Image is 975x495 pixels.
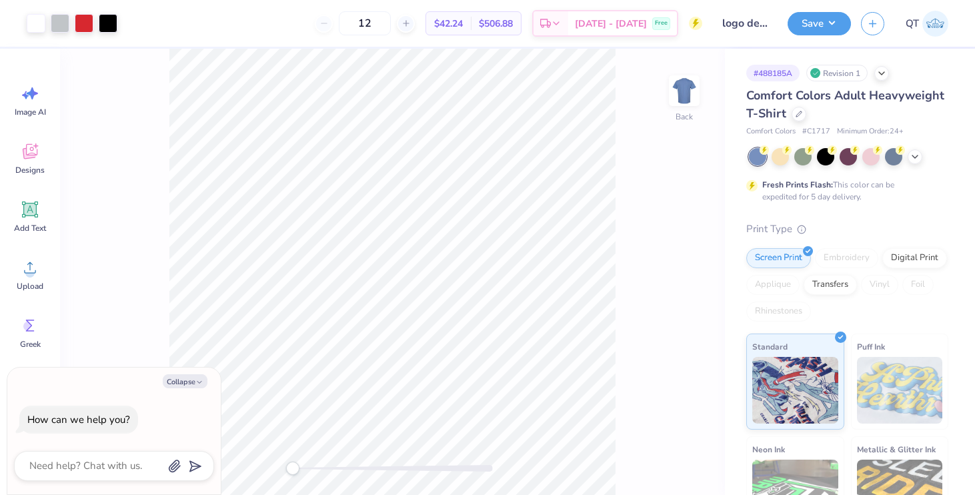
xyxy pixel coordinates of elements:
[434,17,463,31] span: $42.24
[746,65,800,81] div: # 488185A
[752,340,788,354] span: Standard
[746,275,800,295] div: Applique
[746,302,811,322] div: Rhinestones
[788,12,851,35] button: Save
[857,442,936,456] span: Metallic & Glitter Ink
[762,179,926,203] div: This color can be expedited for 5 day delivery.
[339,11,391,35] input: – –
[837,126,904,137] span: Minimum Order: 24 +
[922,11,948,37] img: Qa Test
[479,17,513,31] span: $506.88
[17,281,43,292] span: Upload
[906,16,919,31] span: QT
[746,126,796,137] span: Comfort Colors
[746,87,944,121] span: Comfort Colors Adult Heavyweight T-Shirt
[902,275,934,295] div: Foil
[575,17,647,31] span: [DATE] - [DATE]
[806,65,868,81] div: Revision 1
[804,275,857,295] div: Transfers
[15,107,46,117] span: Image AI
[746,221,948,237] div: Print Type
[655,19,668,28] span: Free
[762,179,833,190] strong: Fresh Prints Flash:
[752,442,785,456] span: Neon Ink
[286,462,299,475] div: Accessibility label
[712,10,778,37] input: Untitled Design
[857,340,885,354] span: Puff Ink
[671,77,698,104] img: Back
[27,413,130,426] div: How can we help you?
[163,374,207,388] button: Collapse
[20,339,41,350] span: Greek
[746,248,811,268] div: Screen Print
[14,223,46,233] span: Add Text
[861,275,898,295] div: Vinyl
[882,248,947,268] div: Digital Print
[752,357,838,424] img: Standard
[15,165,45,175] span: Designs
[857,357,943,424] img: Puff Ink
[802,126,830,137] span: # C1717
[906,11,948,37] a: QT
[815,248,878,268] div: Embroidery
[676,111,693,123] div: Back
